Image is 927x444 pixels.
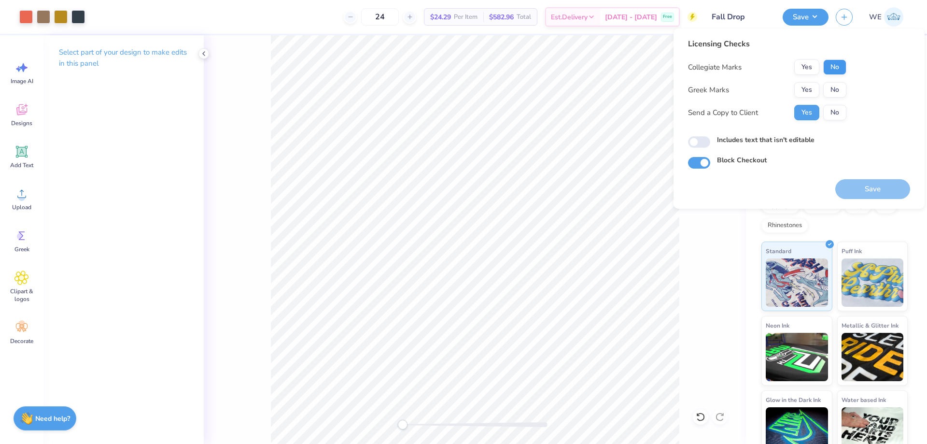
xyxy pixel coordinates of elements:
label: Block Checkout [717,155,767,165]
span: $24.29 [430,12,451,22]
span: Metallic & Glitter Ink [842,320,899,330]
span: Est. Delivery [551,12,588,22]
span: Greek [14,245,29,253]
button: Yes [794,105,819,120]
span: Puff Ink [842,246,862,256]
strong: Need help? [35,414,70,423]
span: Clipart & logos [6,287,38,303]
button: No [823,105,846,120]
span: Add Text [10,161,33,169]
div: Greek Marks [688,85,729,96]
button: Yes [794,82,819,98]
span: Glow in the Dark Ink [766,395,821,405]
span: Per Item [454,12,478,22]
span: Water based Ink [842,395,886,405]
p: Select part of your design to make edits in this panel [59,47,188,69]
span: Standard [766,246,791,256]
img: Metallic & Glitter Ink [842,333,904,381]
span: [DATE] - [DATE] [605,12,657,22]
div: Collegiate Marks [688,62,742,73]
button: No [823,59,846,75]
button: Save [783,9,829,26]
img: Puff Ink [842,258,904,307]
div: Send a Copy to Client [688,107,758,118]
input: – – [361,8,399,26]
a: WE [865,7,908,27]
input: Untitled Design [704,7,775,27]
span: Neon Ink [766,320,789,330]
div: Rhinestones [761,218,808,233]
span: $582.96 [489,12,514,22]
span: WE [869,12,882,23]
button: Yes [794,59,819,75]
span: Image AI [11,77,33,85]
button: No [823,82,846,98]
span: Free [663,14,672,20]
span: Total [517,12,531,22]
div: Accessibility label [398,420,407,430]
div: Licensing Checks [688,38,846,50]
img: Neon Ink [766,333,828,381]
label: Includes text that isn't editable [717,135,815,145]
img: Werrine Empeynado [884,7,903,27]
span: Decorate [10,337,33,345]
span: Designs [11,119,32,127]
span: Upload [12,203,31,211]
img: Standard [766,258,828,307]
